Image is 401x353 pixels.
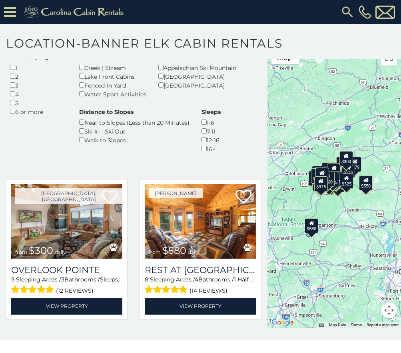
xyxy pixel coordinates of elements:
div: Water Sport Activities [79,90,146,98]
a: Rest at [GEOGRAPHIC_DATA] [145,265,256,275]
span: (14 reviews) [190,285,227,296]
label: Distance to Slopes [79,108,134,116]
div: $235 [322,162,335,177]
div: Creek | Stream [79,63,146,72]
img: Khaki-logo.png [20,4,130,20]
div: $300 [339,151,353,166]
h3: Rest at Mountain Crest [145,265,256,275]
div: 7-11 [201,127,221,136]
button: Map Data [329,322,346,328]
a: Terms (opens in new tab) [351,323,362,327]
a: Report a map error [367,323,399,327]
div: $170 [341,163,355,178]
div: Near to Slopes (Less than 20 Minutes) [79,118,190,127]
div: 2 [10,72,67,81]
a: [PHONE_NUMBER] [357,5,373,19]
div: Appalachian Ski Mountain [158,63,236,72]
div: $395 [315,168,329,183]
div: $580 [305,218,318,233]
span: from [149,249,161,255]
div: 1-6 [201,118,221,127]
img: search-regular.svg [340,5,355,19]
span: 4 [195,276,198,283]
a: View Property [11,298,122,314]
span: $580 [162,245,186,256]
div: 12-16 [201,136,221,144]
a: Overlook Pointe [11,265,122,275]
div: 1 [10,63,67,72]
label: Sleeps [201,108,221,116]
span: daily [188,249,199,255]
div: $315 [328,172,342,187]
button: Keyboard shortcuts [319,322,324,328]
img: Google [269,317,296,328]
span: 3 [61,276,64,283]
img: Overlook Pointe [11,184,122,259]
a: [GEOGRAPHIC_DATA], [GEOGRAPHIC_DATA] [15,188,122,204]
a: Overlook Pointe from $300 daily [11,184,122,259]
span: 8 [145,276,148,283]
div: $325 [340,174,353,189]
div: 5 [10,98,67,107]
a: Rest at Mountain Crest from $580 daily [145,184,256,259]
a: Add to favorites [235,189,251,206]
div: Walk to Slopes [79,136,190,144]
span: daily [55,249,66,255]
a: Open this area in Google Maps (opens a new window) [269,317,296,328]
button: Map camera controls [381,302,397,318]
span: 1 Half Baths / [234,276,270,283]
div: $315 [326,172,339,187]
div: $275 [312,166,325,181]
div: Lake Front Cabins [79,72,146,81]
span: from [15,249,27,255]
div: 6 or more [10,107,67,116]
a: [PERSON_NAME] [149,188,203,198]
div: $260 [309,171,322,186]
span: 10 [119,276,125,283]
div: Fenced-In Yard [79,81,146,90]
div: $720 [311,168,324,183]
div: 4 [10,90,67,98]
div: [GEOGRAPHIC_DATA] [158,72,236,81]
div: [GEOGRAPHIC_DATA] [158,81,236,90]
div: Ski In - Ski Out [79,127,190,136]
span: $300 [29,245,53,256]
div: 16+ [201,144,221,153]
div: $550 [359,176,373,191]
div: $400 [321,172,334,187]
div: $375 [314,176,328,191]
span: (12 reviews) [56,285,94,296]
a: View Property [145,298,256,314]
div: $525 [327,163,341,178]
span: 5 [11,276,14,283]
div: 3 [10,81,67,90]
div: Sleeping Areas / Bathrooms / Sleeps: [145,275,256,296]
img: Rest at Mountain Crest [145,184,256,259]
div: Sleeping Areas / Bathrooms / Sleeps: [11,275,122,296]
div: $179 [348,157,361,172]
